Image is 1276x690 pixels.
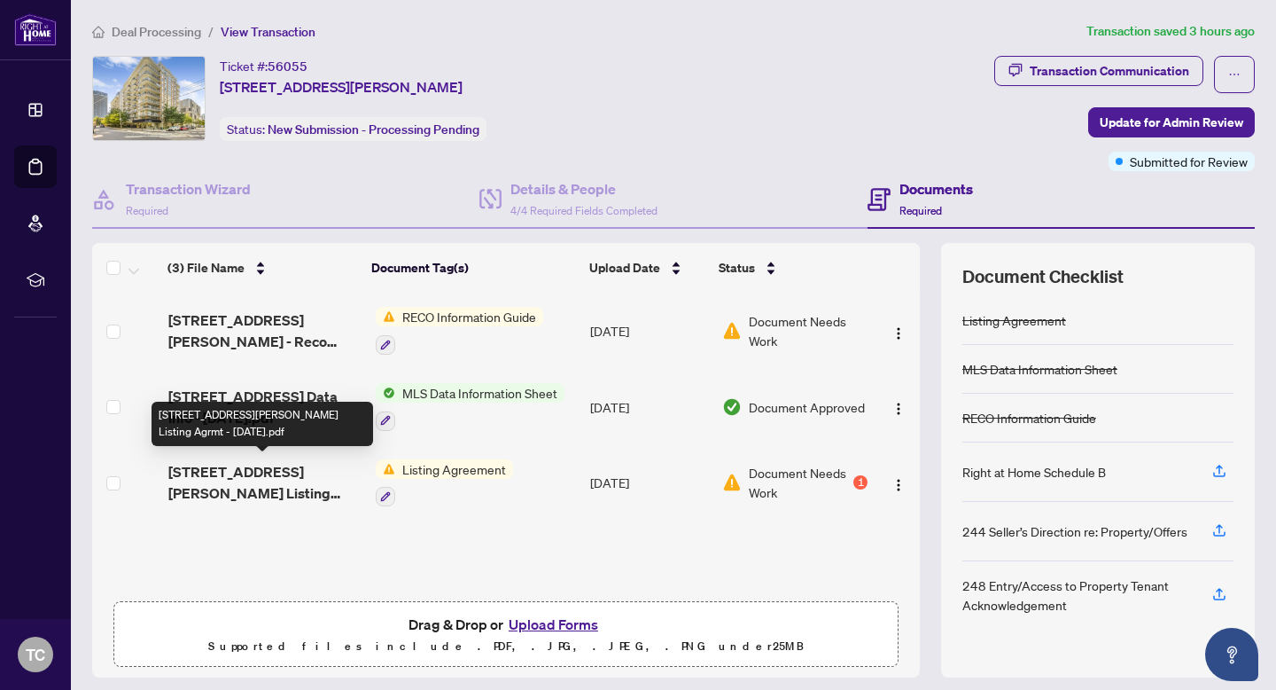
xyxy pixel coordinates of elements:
[899,178,973,200] h4: Documents
[268,122,479,137] span: New Submission - Processing Pending
[1205,628,1258,681] button: Open asap
[962,576,1191,615] div: 248 Entry/Access to Property Tenant Acknowledgement
[884,317,913,345] button: Logo
[167,258,245,278] span: (3) File Name
[220,117,486,141] div: Status:
[152,402,373,446] div: [STREET_ADDRESS][PERSON_NAME] Listing Agrmt - [DATE].pdf
[722,473,742,492] img: Document Status
[712,243,869,293] th: Status
[719,258,755,278] span: Status
[168,310,361,352] span: [STREET_ADDRESS][PERSON_NAME] - Reco Information Guide - [DATE].pdf
[582,243,712,293] th: Upload Date
[891,402,906,416] img: Logo
[891,478,906,492] img: Logo
[1088,107,1255,137] button: Update for Admin Review
[962,264,1124,289] span: Document Checklist
[583,293,714,369] td: [DATE]
[749,463,850,502] span: Document Needs Work
[376,459,513,507] button: Status IconListing Agreement
[376,307,543,355] button: Status IconRECO Information Guide
[891,326,906,341] img: Logo
[221,24,315,40] span: View Transaction
[220,76,463,98] span: [STREET_ADDRESS][PERSON_NAME]
[26,642,45,667] span: TC
[168,386,361,428] span: [STREET_ADDRESS] Data Info - [DATE].pdf
[1228,68,1241,81] span: ellipsis
[208,21,214,42] li: /
[126,178,251,200] h4: Transaction Wizard
[376,307,395,326] img: Status Icon
[899,204,942,217] span: Required
[160,243,364,293] th: (3) File Name
[14,13,57,46] img: logo
[583,445,714,521] td: [DATE]
[583,369,714,445] td: [DATE]
[962,521,1187,541] div: 244 Seller’s Direction re: Property/Offers
[220,56,307,76] div: Ticket #:
[722,397,742,417] img: Document Status
[589,258,660,278] span: Upload Date
[722,321,742,341] img: Document Status
[749,311,868,350] span: Document Needs Work
[994,56,1203,86] button: Transaction Communication
[395,383,564,403] span: MLS Data Information Sheet
[376,383,395,403] img: Status Icon
[884,393,913,421] button: Logo
[114,602,898,668] span: Drag & Drop orUpload FormsSupported files include .PDF, .JPG, .JPEG, .PNG under25MB
[112,24,201,40] span: Deal Processing
[1030,57,1189,85] div: Transaction Communication
[1100,108,1243,137] span: Update for Admin Review
[395,459,513,479] span: Listing Agreement
[376,383,564,431] button: Status IconMLS Data Information Sheet
[268,59,307,74] span: 56055
[884,468,913,497] button: Logo
[395,307,543,326] span: RECO Information Guide
[962,408,1096,427] div: RECO Information Guide
[510,178,657,200] h4: Details & People
[503,613,603,636] button: Upload Forms
[93,57,205,140] img: IMG-C12442045_1.jpg
[376,459,395,479] img: Status Icon
[749,397,865,417] span: Document Approved
[408,613,603,636] span: Drag & Drop or
[1086,21,1255,42] article: Transaction saved 3 hours ago
[125,636,887,657] p: Supported files include .PDF, .JPG, .JPEG, .PNG under 25 MB
[364,243,582,293] th: Document Tag(s)
[168,461,361,504] span: [STREET_ADDRESS][PERSON_NAME] Listing Agrmt - [DATE].pdf
[92,26,105,38] span: home
[962,359,1117,379] div: MLS Data Information Sheet
[962,310,1066,330] div: Listing Agreement
[962,462,1106,482] div: Right at Home Schedule B
[126,204,168,217] span: Required
[1130,152,1248,171] span: Submitted for Review
[510,204,657,217] span: 4/4 Required Fields Completed
[853,475,868,490] div: 1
